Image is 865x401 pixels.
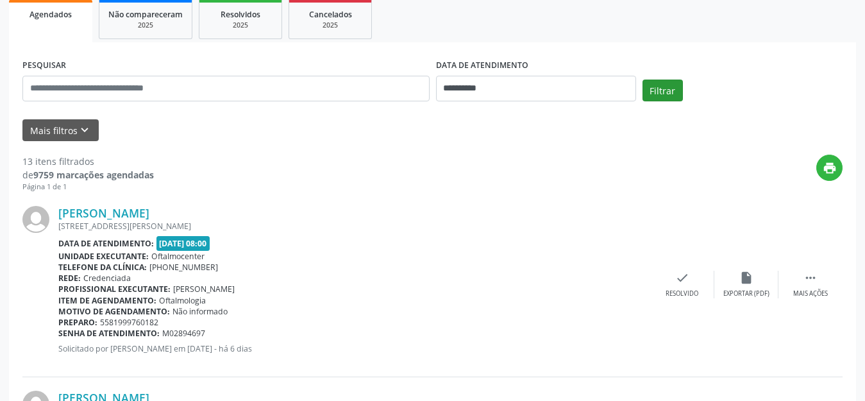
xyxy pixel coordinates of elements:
[58,306,170,317] b: Motivo de agendamento:
[108,21,183,30] div: 2025
[309,9,352,20] span: Cancelados
[58,251,149,262] b: Unidade executante:
[22,155,154,168] div: 13 itens filtrados
[58,206,149,220] a: [PERSON_NAME]
[22,119,99,142] button: Mais filtroskeyboard_arrow_down
[58,343,650,354] p: Solicitado por [PERSON_NAME] em [DATE] - há 6 dias
[58,317,97,328] b: Preparo:
[666,289,698,298] div: Resolvido
[58,295,156,306] b: Item de agendamento:
[436,56,528,76] label: DATA DE ATENDIMENTO
[739,271,753,285] i: insert_drive_file
[22,182,154,192] div: Página 1 de 1
[22,168,154,182] div: de
[156,236,210,251] span: [DATE] 08:00
[22,56,66,76] label: PESQUISAR
[151,251,205,262] span: Oftalmocenter
[83,273,131,284] span: Credenciada
[58,221,650,232] div: [STREET_ADDRESS][PERSON_NAME]
[58,238,154,249] b: Data de atendimento:
[108,9,183,20] span: Não compareceram
[298,21,362,30] div: 2025
[221,9,260,20] span: Resolvidos
[208,21,273,30] div: 2025
[22,206,49,233] img: img
[173,284,235,294] span: [PERSON_NAME]
[162,328,205,339] span: M02894697
[58,284,171,294] b: Profissional executante:
[816,155,843,181] button: print
[100,317,158,328] span: 5581999760182
[29,9,72,20] span: Agendados
[58,262,147,273] b: Telefone da clínica:
[149,262,218,273] span: [PHONE_NUMBER]
[159,295,206,306] span: Oftalmologia
[78,123,92,137] i: keyboard_arrow_down
[675,271,689,285] i: check
[803,271,818,285] i: 
[793,289,828,298] div: Mais ações
[642,80,683,101] button: Filtrar
[723,289,769,298] div: Exportar (PDF)
[33,169,154,181] strong: 9759 marcações agendadas
[58,328,160,339] b: Senha de atendimento:
[823,161,837,175] i: print
[172,306,228,317] span: Não informado
[58,273,81,284] b: Rede:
